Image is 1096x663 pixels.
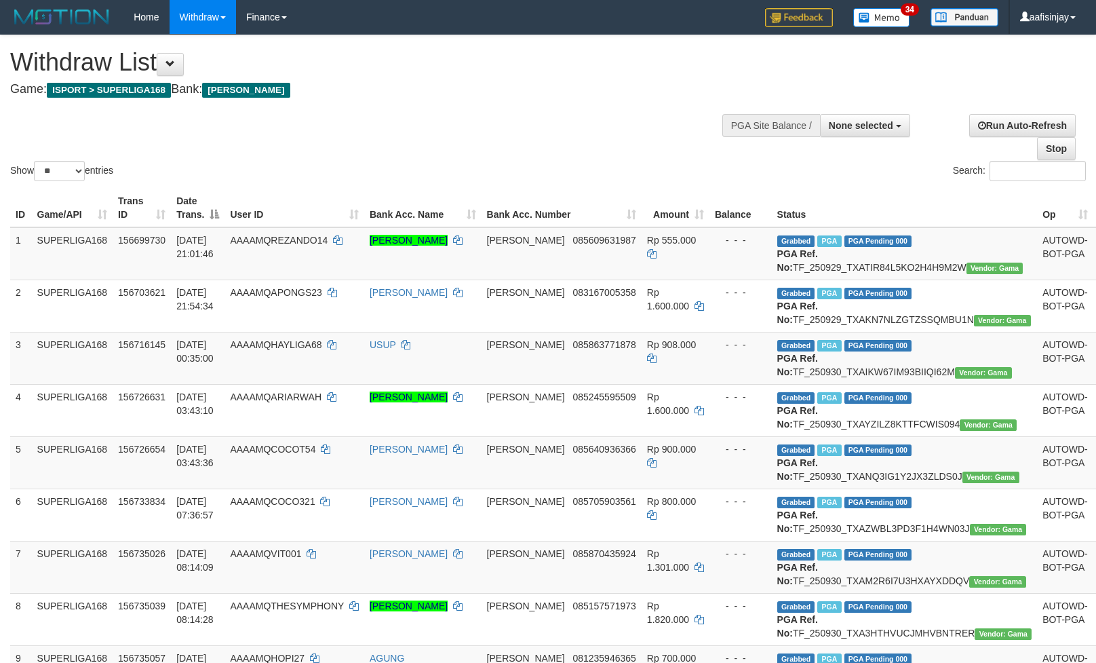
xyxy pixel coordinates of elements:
span: 156703621 [118,287,165,298]
span: 156735039 [118,601,165,611]
span: 156716145 [118,339,165,350]
td: TF_250930_TXAZWBL3PD3F1H4WN03J [772,489,1038,541]
label: Search: [953,161,1086,181]
td: AUTOWD-BOT-PGA [1037,280,1093,332]
span: [PERSON_NAME] [487,287,565,298]
span: Vendor URL: https://trx31.1velocity.biz [960,419,1017,431]
span: AAAAMQCOCO321 [230,496,315,507]
span: Copy 085609631987 to clipboard [572,235,635,246]
th: Game/API: activate to sort column ascending [32,189,113,227]
span: Vendor URL: https://trx31.1velocity.biz [955,367,1012,379]
td: SUPERLIGA168 [32,227,113,280]
th: Op: activate to sort column ascending [1037,189,1093,227]
td: TF_250930_TXAYZILZ8KTTFCWIS094 [772,384,1038,436]
span: [DATE] 00:35:00 [176,339,214,364]
input: Search: [990,161,1086,181]
span: Grabbed [777,288,815,299]
img: MOTION_logo.png [10,7,113,27]
b: PGA Ref. No: [777,562,818,586]
span: PGA Pending [844,601,912,613]
select: Showentries [34,161,85,181]
td: SUPERLIGA168 [32,489,113,541]
span: 156733834 [118,496,165,507]
span: PGA Pending [844,340,912,352]
span: Marked by aafchhiseyha [817,392,841,404]
td: SUPERLIGA168 [32,384,113,436]
span: Grabbed [777,235,815,247]
span: None selected [829,120,893,131]
h4: Game: Bank: [10,83,717,96]
span: Marked by aafchhiseyha [817,497,841,508]
td: 6 [10,489,32,541]
span: PGA Pending [844,497,912,508]
span: 156699730 [118,235,165,246]
span: Marked by aafchhiseyha [817,444,841,456]
div: - - - [715,233,766,247]
span: [DATE] 07:36:57 [176,496,214,520]
td: TF_250930_TXAM2R6I7U3HXAYXDDQV [772,541,1038,593]
th: Date Trans.: activate to sort column descending [171,189,224,227]
label: Show entries [10,161,113,181]
b: PGA Ref. No: [777,301,818,325]
td: 4 [10,384,32,436]
span: [DATE] 21:01:46 [176,235,214,259]
span: Copy 085157571973 to clipboard [572,601,635,611]
td: TF_250930_TXA3HTHVUCJMHVBNTRER [772,593,1038,645]
span: Grabbed [777,497,815,508]
div: PGA Site Balance / [722,114,820,137]
span: PGA Pending [844,288,912,299]
a: [PERSON_NAME] [370,548,448,559]
span: PGA Pending [844,444,912,456]
a: [PERSON_NAME] [370,444,448,455]
span: Marked by aafchhiseyha [817,288,841,299]
span: [PERSON_NAME] [487,496,565,507]
img: panduan.png [931,8,998,26]
span: [PERSON_NAME] [487,444,565,455]
span: Vendor URL: https://trx31.1velocity.biz [969,576,1026,588]
span: [DATE] 21:54:34 [176,287,214,311]
td: AUTOWD-BOT-PGA [1037,384,1093,436]
a: [PERSON_NAME] [370,392,448,402]
td: AUTOWD-BOT-PGA [1037,332,1093,384]
td: AUTOWD-BOT-PGA [1037,541,1093,593]
td: AUTOWD-BOT-PGA [1037,489,1093,541]
a: Stop [1037,137,1076,160]
td: TF_250930_TXANQ3IG1Y2JX3ZLDS0J [772,436,1038,489]
a: Run Auto-Refresh [969,114,1076,137]
span: Copy 085870435924 to clipboard [572,548,635,559]
span: [PERSON_NAME] [487,392,565,402]
span: Grabbed [777,392,815,404]
th: Balance [709,189,772,227]
span: 34 [901,3,919,16]
th: User ID: activate to sort column ascending [224,189,364,227]
span: Rp 1.820.000 [647,601,689,625]
th: Trans ID: activate to sort column ascending [113,189,171,227]
span: Vendor URL: https://trx31.1velocity.biz [966,263,1023,274]
span: Grabbed [777,549,815,561]
a: [PERSON_NAME] [370,287,448,298]
span: [PERSON_NAME] [487,601,565,611]
span: Rp 555.000 [647,235,696,246]
span: Rp 1.600.000 [647,287,689,311]
span: Vendor URL: https://trx31.1velocity.biz [974,315,1031,326]
span: Grabbed [777,601,815,613]
span: [DATE] 03:43:36 [176,444,214,468]
span: Copy 085705903561 to clipboard [572,496,635,507]
span: 156735026 [118,548,165,559]
b: PGA Ref. No: [777,248,818,273]
div: - - - [715,286,766,299]
th: Amount: activate to sort column ascending [642,189,709,227]
th: ID [10,189,32,227]
span: Marked by aafchhiseyha [817,340,841,352]
b: PGA Ref. No: [777,405,818,430]
div: - - - [715,442,766,456]
td: SUPERLIGA168 [32,280,113,332]
span: [PERSON_NAME] [487,235,565,246]
span: AAAAMQREZANDO14 [230,235,328,246]
td: SUPERLIGA168 [32,541,113,593]
span: PGA Pending [844,549,912,561]
span: Vendor URL: https://trx31.1velocity.biz [975,628,1032,640]
span: AAAAMQHAYLIGA68 [230,339,321,350]
th: Bank Acc. Number: activate to sort column ascending [482,189,642,227]
button: None selected [820,114,910,137]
